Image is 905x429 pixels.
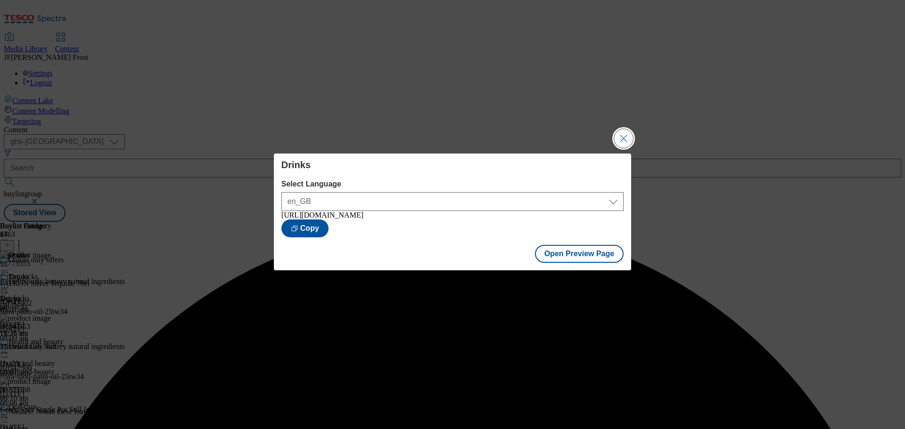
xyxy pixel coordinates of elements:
button: Close Modal [614,129,633,148]
button: Copy [281,219,329,237]
label: Select Language [281,180,624,188]
div: [URL][DOMAIN_NAME] [281,211,624,219]
div: Modal [274,154,631,270]
button: Open Preview Page [535,245,624,263]
h4: Drinks [281,159,624,170]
